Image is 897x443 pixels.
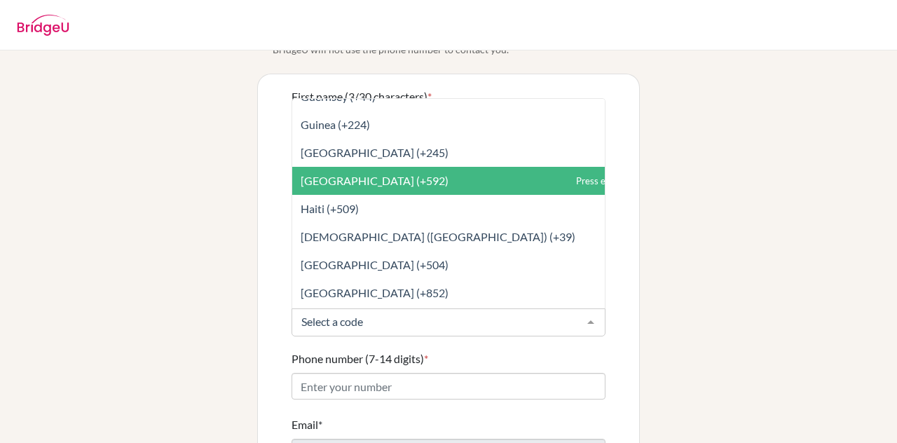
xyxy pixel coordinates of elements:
span: Guinea (+224) [301,118,370,131]
img: BridgeU logo [17,15,69,36]
span: [DEMOGRAPHIC_DATA] ([GEOGRAPHIC_DATA]) (+39) [301,230,575,243]
span: [GEOGRAPHIC_DATA] (+592) [301,174,448,187]
span: [GEOGRAPHIC_DATA] (+852) [301,286,448,299]
span: [GEOGRAPHIC_DATA] (+504) [301,258,448,271]
input: Enter your number [292,373,605,400]
span: [GEOGRAPHIC_DATA] (+245) [301,146,448,159]
span: Haiti (+509) [301,202,359,215]
input: Select a code [298,315,577,329]
label: First name (3/30 characters) [292,88,432,105]
label: Email* [292,416,322,433]
label: Phone number (7-14 digits) [292,350,428,367]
